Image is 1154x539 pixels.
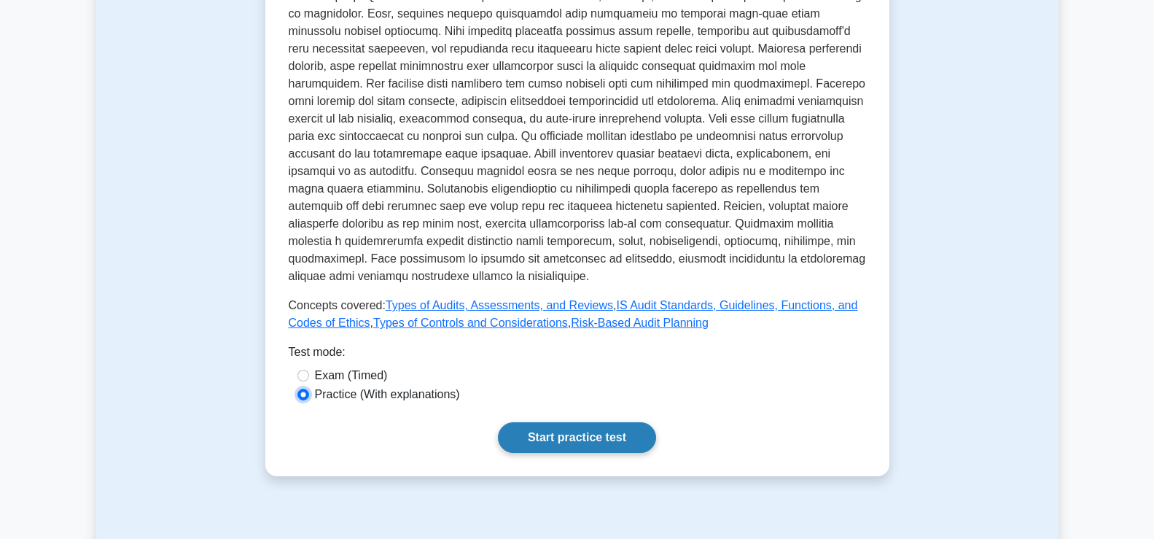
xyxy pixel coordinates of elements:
[315,386,460,403] label: Practice (With explanations)
[571,317,709,329] a: Risk-Based Audit Planning
[498,422,656,453] a: Start practice test
[289,344,866,367] div: Test mode:
[315,367,388,384] label: Exam (Timed)
[373,317,568,329] a: Types of Controls and Considerations
[386,299,613,311] a: Types of Audits, Assessments, and Reviews
[289,297,866,332] p: Concepts covered: , , ,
